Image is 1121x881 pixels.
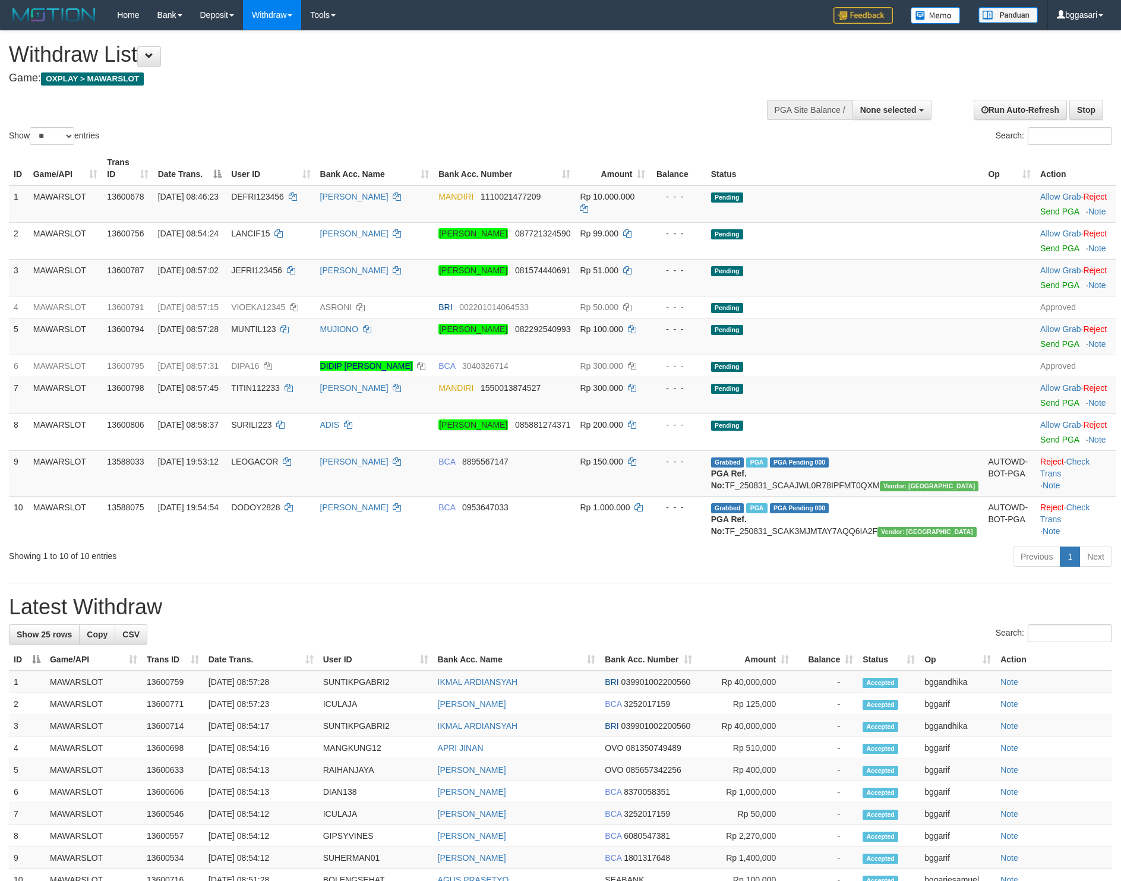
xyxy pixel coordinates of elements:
td: 13600633 [142,759,204,781]
a: Note [1088,280,1106,290]
a: Allow Grab [1040,324,1081,334]
span: 13600756 [107,229,144,238]
a: Allow Grab [1040,266,1081,275]
span: BCA [605,699,621,709]
td: AUTOWD-BOT-PGA [983,450,1035,496]
span: LANCIF15 [231,229,270,238]
th: Amount: activate to sort column ascending [697,649,794,671]
a: Reject [1083,192,1107,201]
td: · [1035,222,1116,259]
div: Showing 1 to 10 of 10 entries [9,545,458,562]
span: 13588033 [107,457,144,466]
th: Game/API: activate to sort column ascending [45,649,142,671]
th: Bank Acc. Name: activate to sort column ascending [433,649,601,671]
a: Allow Grab [1040,420,1081,430]
span: Rp 300.000 [580,383,623,393]
th: Op: activate to sort column ascending [920,649,996,671]
a: Send PGA [1040,398,1079,408]
td: 7 [9,377,29,413]
span: BCA [438,457,455,466]
th: Bank Acc. Name: activate to sort column ascending [315,151,434,185]
span: VIOEKA12345 [231,302,285,312]
span: Copy 085657342256 to clipboard [626,765,681,775]
td: 13600771 [142,693,204,715]
span: Rp 51.000 [580,266,618,275]
td: 13600698 [142,737,204,759]
span: [DATE] 19:53:12 [158,457,219,466]
td: bggandhika [920,671,996,693]
td: 13600606 [142,781,204,803]
a: Check Trans [1040,457,1090,478]
a: Check Trans [1040,503,1090,524]
span: DEFRI123456 [231,192,284,201]
span: 13600794 [107,324,144,334]
span: MUNTIL123 [231,324,276,334]
th: Trans ID: activate to sort column ascending [142,649,204,671]
td: 10 [9,496,29,542]
span: Copy [87,630,108,639]
th: User ID: activate to sort column ascending [318,649,433,671]
img: panduan.png [978,7,1038,23]
th: Date Trans.: activate to sort column ascending [204,649,318,671]
span: · [1040,192,1083,201]
a: CSV [115,624,147,645]
span: [DATE] 08:58:37 [158,420,219,430]
td: SUNTIKPGABRI2 [318,671,433,693]
a: Note [1088,339,1106,349]
div: - - - [655,323,701,335]
a: Reject [1040,503,1064,512]
a: Note [1043,481,1060,490]
td: 4 [9,737,45,759]
td: - [794,671,858,693]
td: [DATE] 08:54:17 [204,715,318,737]
span: Rp 150.000 [580,457,623,466]
span: [DATE] 08:57:28 [158,324,219,334]
a: [PERSON_NAME] [320,229,389,238]
span: Copy 3252017159 to clipboard [624,699,670,709]
span: · [1040,266,1083,275]
span: OXPLAY > MAWARSLOT [41,72,144,86]
span: Pending [711,325,743,335]
a: Note [1088,398,1106,408]
span: TITIN112233 [231,383,280,393]
a: Note [1000,787,1018,797]
td: 8 [9,413,29,450]
td: MAWARSLOT [29,259,103,296]
span: Accepted [863,722,898,732]
div: - - - [655,228,701,239]
a: Send PGA [1040,339,1079,349]
span: [DATE] 08:57:45 [158,383,219,393]
span: · [1040,229,1083,238]
td: 9 [9,450,29,496]
td: TF_250831_SCAAJWL0R78IPFMT0QXM [706,450,984,496]
td: bggarif [920,759,996,781]
a: [PERSON_NAME] [438,787,506,797]
a: Note [1000,721,1018,731]
td: 3 [9,715,45,737]
td: · [1035,185,1116,223]
td: MAWARSLOT [45,781,142,803]
td: MAWARSLOT [29,296,103,318]
td: · · [1035,450,1116,496]
span: Pending [711,384,743,394]
th: Trans ID: activate to sort column ascending [102,151,153,185]
a: 1 [1060,547,1080,567]
td: [DATE] 08:57:28 [204,671,318,693]
span: Rp 99.000 [580,229,618,238]
span: Rp 10.000.000 [580,192,634,201]
span: BCA [438,503,455,512]
h4: Game: [9,72,735,84]
a: [PERSON_NAME] [320,457,389,466]
td: 3 [9,259,29,296]
td: - [794,715,858,737]
span: Accepted [863,744,898,754]
span: Rp 200.000 [580,420,623,430]
a: APRI JINAN [438,743,484,753]
a: Note [1000,743,1018,753]
td: 5 [9,318,29,355]
th: Action [996,649,1112,671]
a: MUJIONO [320,324,359,334]
span: PGA Pending [770,457,829,468]
div: - - - [655,360,701,372]
td: MAWARSLOT [29,355,103,377]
